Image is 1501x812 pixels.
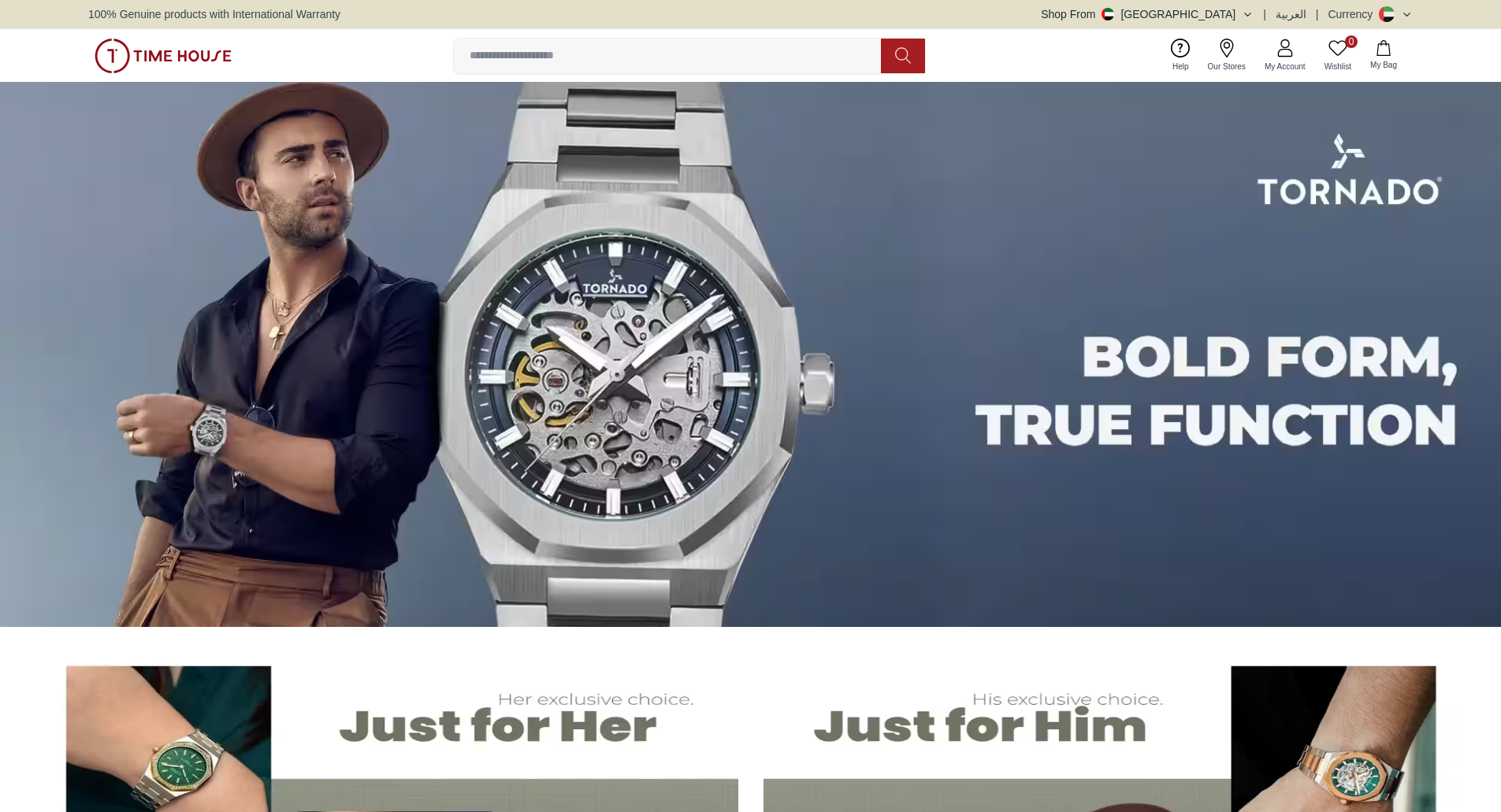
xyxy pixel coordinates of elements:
span: Wishlist [1318,61,1358,72]
span: 100% Genuine products with International Warranty [88,6,340,22]
span: Our Stores [1202,61,1252,72]
span: | [1263,6,1266,22]
button: Shop From[GEOGRAPHIC_DATA] [1041,6,1254,22]
span: | [1316,6,1319,22]
img: ... [95,39,232,73]
div: Currency [1328,6,1379,22]
span: My Bag [1364,59,1403,71]
span: My Account [1258,61,1312,72]
span: Help [1166,61,1195,72]
a: 0Wishlist [1315,35,1361,76]
a: Help [1163,35,1198,76]
button: My Bag [1361,37,1406,74]
button: العربية [1276,6,1306,22]
a: Our Stores [1198,35,1255,76]
img: United Arab Emirates [1102,8,1114,20]
span: 0 [1345,35,1358,48]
